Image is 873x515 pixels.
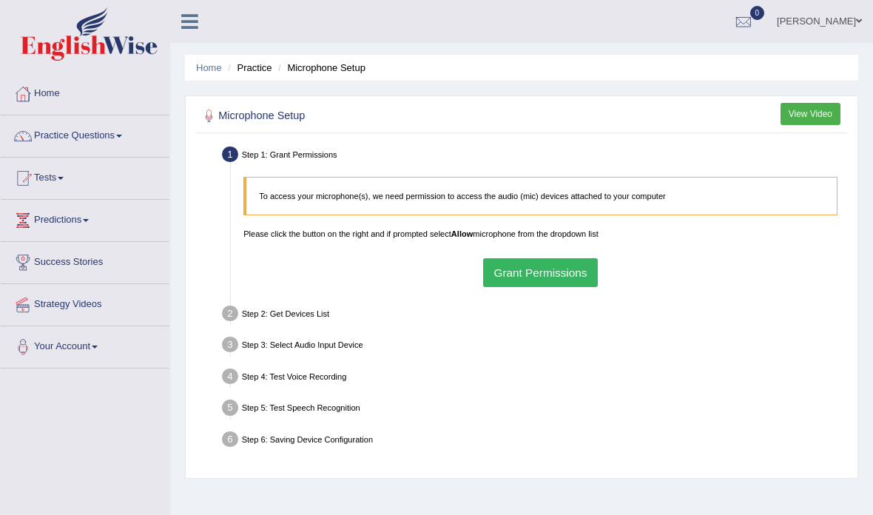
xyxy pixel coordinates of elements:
[243,228,837,240] p: Please click the button on the right and if prompted select microphone from the dropdown list
[217,428,852,455] div: Step 6: Saving Device Configuration
[1,242,169,279] a: Success Stories
[781,103,840,124] button: View Video
[451,229,473,238] b: Allow
[1,284,169,321] a: Strategy Videos
[1,115,169,152] a: Practice Questions
[217,302,852,329] div: Step 2: Get Devices List
[200,107,599,126] h2: Microphone Setup
[274,61,365,75] li: Microphone Setup
[1,326,169,363] a: Your Account
[259,190,824,202] p: To access your microphone(s), we need permission to access the audio (mic) devices attached to yo...
[217,333,852,360] div: Step 3: Select Audio Input Device
[1,200,169,237] a: Predictions
[217,143,852,170] div: Step 1: Grant Permissions
[224,61,272,75] li: Practice
[483,258,598,287] button: Grant Permissions
[196,62,222,73] a: Home
[1,73,169,110] a: Home
[217,365,852,392] div: Step 4: Test Voice Recording
[1,158,169,195] a: Tests
[217,396,852,423] div: Step 5: Test Speech Recognition
[750,6,765,20] span: 0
